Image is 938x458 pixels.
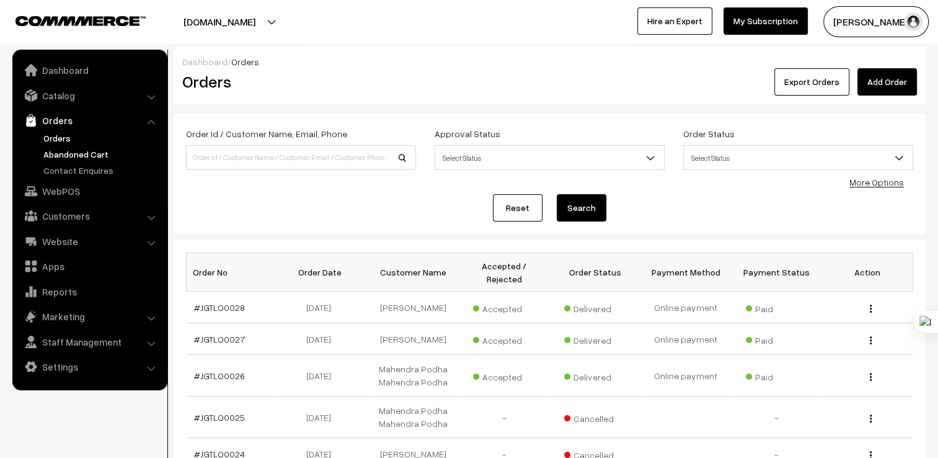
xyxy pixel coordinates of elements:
[40,148,163,161] a: Abandoned Cart
[435,145,665,170] span: Select Status
[15,109,163,132] a: Orders
[368,292,459,323] td: [PERSON_NAME]
[186,127,347,140] label: Order Id / Customer Name, Email, Phone
[186,145,416,170] input: Order Id / Customer Name / Customer Email / Customer Phone
[732,397,823,438] td: -
[15,180,163,202] a: WebPOS
[904,12,923,31] img: user
[40,132,163,145] a: Orders
[683,127,735,140] label: Order Status
[870,373,872,381] img: Menu
[15,12,124,27] a: COMMMERCE
[15,16,146,25] img: COMMMERCE
[368,397,459,438] td: Mahendra Podha Mahendra Podha
[459,397,550,438] td: -
[683,145,913,170] span: Select Status
[557,194,606,222] button: Search
[40,164,163,177] a: Contact Enquires
[823,6,929,37] button: [PERSON_NAME]…
[746,331,808,347] span: Paid
[774,68,849,96] button: Export Orders
[640,253,732,292] th: Payment Method
[187,253,278,292] th: Order No
[564,299,626,315] span: Delivered
[277,292,368,323] td: [DATE]
[473,299,535,315] span: Accepted
[564,331,626,347] span: Delivered
[857,68,917,96] a: Add Order
[640,323,732,355] td: Online payment
[368,253,459,292] th: Customer Name
[732,253,823,292] th: Payment Status
[182,56,228,67] a: Dashboard
[493,194,542,222] a: Reset
[15,305,163,328] a: Marketing
[435,127,500,140] label: Approval Status
[746,367,808,384] span: Paid
[15,356,163,378] a: Settings
[194,334,245,344] a: #JGTLO0027
[870,305,872,313] img: Menu
[473,331,535,347] span: Accepted
[564,409,626,425] span: Cancelled
[459,253,550,292] th: Accepted / Rejected
[640,292,732,323] td: Online payment
[277,355,368,397] td: [DATE]
[822,253,913,292] th: Action
[15,255,163,277] a: Apps
[564,367,626,384] span: Delivered
[194,302,245,313] a: #JGTLO0028
[277,253,368,292] th: Order Date
[746,299,808,315] span: Paid
[15,84,163,107] a: Catalog
[15,331,163,353] a: Staff Management
[435,147,664,169] span: Select Status
[550,253,641,292] th: Order Status
[194,370,245,381] a: #JGTLO0026
[277,323,368,355] td: [DATE]
[140,6,299,37] button: [DOMAIN_NAME]
[368,323,459,355] td: [PERSON_NAME]
[640,355,732,397] td: Online payment
[231,56,259,67] span: Orders
[277,397,368,438] td: [DATE]
[182,72,415,91] h2: Orders
[870,415,872,423] img: Menu
[368,355,459,397] td: Mahendra Podha Mahendra Podha
[684,147,913,169] span: Select Status
[15,59,163,81] a: Dashboard
[15,205,163,227] a: Customers
[194,412,245,423] a: #JGTLO0025
[723,7,808,35] a: My Subscription
[870,336,872,344] img: Menu
[15,230,163,253] a: Website
[473,367,535,384] span: Accepted
[15,281,163,303] a: Reports
[637,7,712,35] a: Hire an Expert
[182,55,917,68] div: /
[849,177,904,187] a: More Options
